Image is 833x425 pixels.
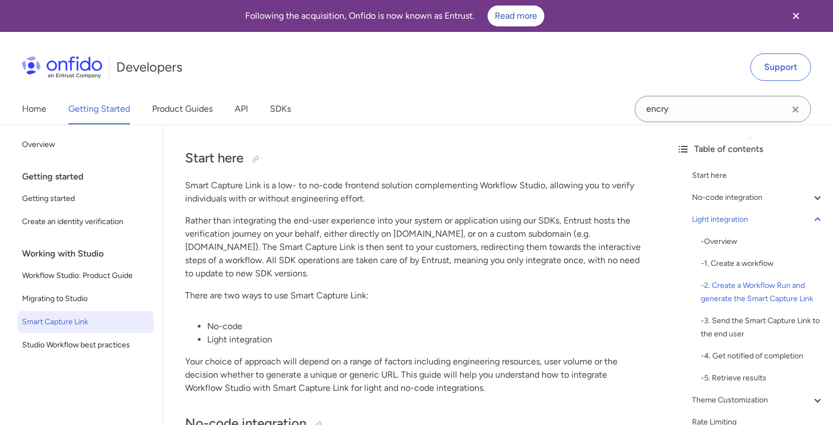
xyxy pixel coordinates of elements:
a: Product Guides [152,94,213,124]
a: -2. Create a Workflow Run and generate the Smart Capture Link [701,279,824,306]
h1: Developers [116,58,182,76]
a: -4. Get notified of completion [701,350,824,363]
span: Getting started [22,192,149,205]
div: - 1. Create a workflow [701,257,824,270]
li: Light integration [207,333,646,346]
a: API [235,94,248,124]
div: Table of contents [677,143,824,156]
a: Getting started [18,188,154,210]
svg: Close banner [789,9,803,23]
span: Migrating to Studio [22,292,149,306]
div: Getting started [22,166,158,188]
span: Smart Capture Link [22,315,149,329]
a: Start here [692,169,824,182]
div: - 4. Get notified of completion [701,350,824,363]
span: Create an identity verification [22,215,149,228]
h2: Start here [185,149,646,168]
a: Home [22,94,46,124]
div: Following the acquisition, Onfido is now known as Entrust. [13,6,776,26]
a: Overview [18,134,154,156]
span: Studio Workflow best practices [22,339,149,352]
div: - 3. Send the Smart Capture Link to the end user [701,314,824,341]
div: - 2. Create a Workflow Run and generate the Smart Capture Link [701,279,824,306]
span: Overview [22,138,149,151]
p: Rather than integrating the end-user experience into your system or application using our SDKs, E... [185,214,646,280]
span: Workflow Studio: Product Guide [22,269,149,282]
a: Getting Started [68,94,130,124]
a: Light integration [692,213,824,226]
a: Smart Capture Link [18,311,154,333]
button: Close banner [776,2,816,30]
a: Create an identity verification [18,211,154,233]
a: -5. Retrieve results [701,372,824,385]
img: Onfido Logo [22,56,102,78]
div: - Overview [701,235,824,248]
p: Smart Capture Link is a low- to no-code frontend solution complementing Workflow Studio, allowing... [185,179,646,205]
a: SDKs [270,94,291,124]
a: Support [750,53,811,81]
a: Migrating to Studio [18,288,154,310]
div: Working with Studio [22,243,158,265]
a: -1. Create a workflow [701,257,824,270]
a: Read more [488,6,544,26]
a: -Overview [701,235,824,248]
a: Studio Workflow best practices [18,334,154,356]
p: Your choice of approach will depend on a range of factors including engineering resources, user v... [185,355,646,395]
input: Onfido search input field [635,96,811,122]
a: Theme Customization [692,394,824,407]
a: Workflow Studio: Product Guide [18,265,154,287]
li: No-code [207,320,646,333]
a: -3. Send the Smart Capture Link to the end user [701,314,824,341]
p: There are two ways to use Smart Capture Link: [185,289,646,302]
div: - 5. Retrieve results [701,372,824,385]
a: No-code integration [692,191,824,204]
svg: Clear search field button [789,103,802,116]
